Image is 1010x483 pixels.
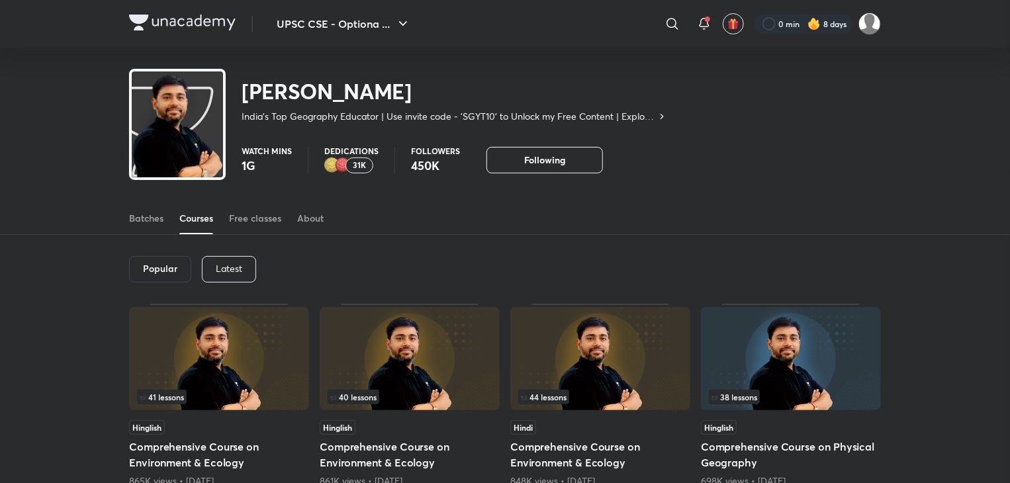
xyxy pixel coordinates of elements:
span: Hinglish [129,420,165,435]
span: 44 lessons [521,393,567,401]
a: Free classes [229,202,281,234]
span: 41 lessons [140,393,184,401]
div: infocontainer [518,390,682,404]
h6: Popular [143,263,177,274]
span: 40 lessons [330,393,377,401]
div: About [297,212,324,225]
button: UPSC CSE - Optiona ... [269,11,419,37]
span: Hindi [510,420,536,435]
img: SP [858,13,881,35]
button: avatar [723,13,744,34]
img: Thumbnail [510,307,690,410]
div: infocontainer [709,390,873,404]
a: Courses [179,202,213,234]
div: infosection [137,390,301,404]
h2: [PERSON_NAME] [242,78,667,105]
a: About [297,202,324,234]
span: Hinglish [701,420,737,435]
div: infocontainer [137,390,301,404]
div: left [328,390,492,404]
img: class [132,74,223,201]
img: avatar [727,18,739,30]
div: left [709,390,873,404]
h5: Comprehensive Course on Environment & Ecology [510,439,690,470]
img: Thumbnail [129,307,309,410]
div: left [137,390,301,404]
p: India's Top Geography Educator | Use invite code - 'SGYT10' to Unlock my Free Content | Explore t... [242,110,657,123]
span: Following [524,154,565,167]
div: left [518,390,682,404]
h5: Comprehensive Course on Environment & Ecology [320,439,500,470]
p: 31K [353,161,366,170]
img: educator badge2 [324,157,340,173]
img: educator badge1 [335,157,351,173]
span: Hinglish [320,420,355,435]
span: 38 lessons [712,393,757,401]
a: Company Logo [129,15,236,34]
div: Courses [179,212,213,225]
div: infocontainer [328,390,492,404]
h5: Comprehensive Course on Physical Geography [701,439,881,470]
div: Free classes [229,212,281,225]
p: Dedications [324,147,379,155]
img: streak [807,17,821,30]
a: Batches [129,202,163,234]
p: Watch mins [242,147,292,155]
h5: Comprehensive Course on Environment & Ecology [129,439,309,470]
div: Batches [129,212,163,225]
img: Thumbnail [320,307,500,410]
p: 1G [242,157,292,173]
button: Following [486,147,603,173]
div: infosection [709,390,873,404]
img: Company Logo [129,15,236,30]
p: Latest [216,263,242,274]
p: Followers [411,147,460,155]
div: infosection [518,390,682,404]
p: 450K [411,157,460,173]
div: infosection [328,390,492,404]
img: Thumbnail [701,307,881,410]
